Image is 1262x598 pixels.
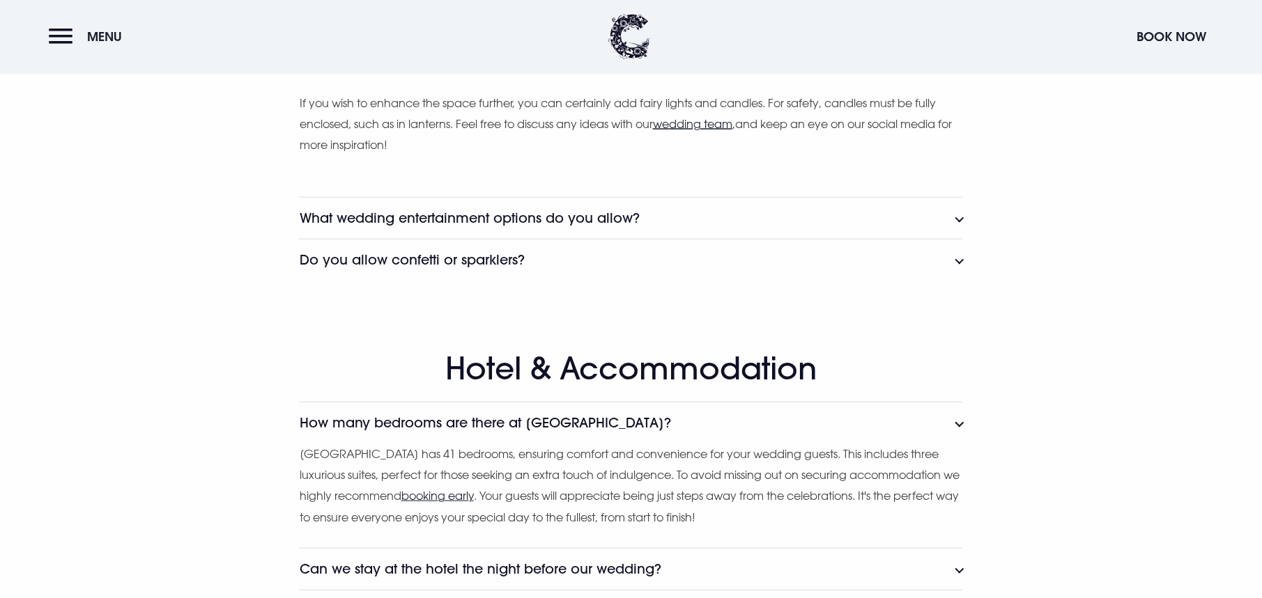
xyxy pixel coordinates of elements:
[299,350,962,387] h2: Hotel & Accommodation
[299,93,962,178] p: If you wish to enhance the space further, you can certainly add fairy lights and candles. For saf...
[299,561,661,577] h3: Can we stay at the hotel the night before our wedding?
[299,210,639,226] h3: What wedding entertainment options do you allow?
[1130,22,1213,52] button: Book Now
[299,415,670,431] h3: How many bedrooms are there at [GEOGRAPHIC_DATA]?
[401,489,473,503] a: booking early
[299,197,962,239] button: What wedding entertainment options do you allow?
[87,29,122,45] span: Menu
[299,239,962,281] button: Do you allow confetti or sparklers?
[608,14,650,59] img: Clandeboye Lodge
[299,402,962,443] button: How many bedrooms are there at [GEOGRAPHIC_DATA]?
[652,117,732,131] u: wedding team
[299,548,962,590] button: Can we stay at the hotel the night before our wedding?
[299,443,962,528] p: [GEOGRAPHIC_DATA] has 41 bedrooms, ensuring comfort and convenience for your wedding guests. This...
[49,22,129,52] button: Menu
[299,252,524,268] h3: Do you allow confetti or sparklers?
[652,117,734,131] a: wedding team,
